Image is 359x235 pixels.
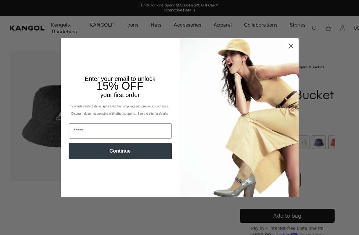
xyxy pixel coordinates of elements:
[85,75,156,82] span: Enter your email to unlock
[180,38,299,197] img: 93be19ad-e773-4382-80b9-c9d740c9197f.jpeg
[100,92,140,98] span: your first order
[69,123,172,139] input: Email
[285,41,296,51] button: Close dialog
[96,80,143,92] span: 15% OFF
[69,143,172,159] button: Continue
[70,105,170,115] span: *Excludes select styles, gift cards, tax, shipping and previous purchases. Discount does not comb...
